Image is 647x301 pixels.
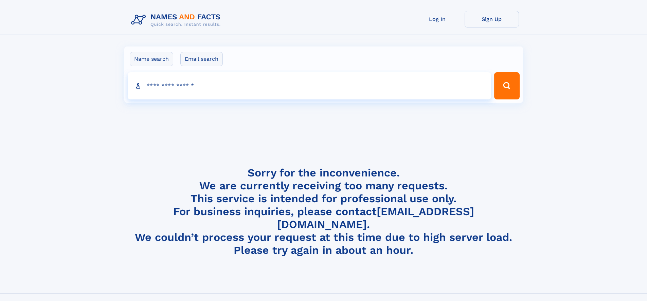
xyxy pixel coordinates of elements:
[465,11,519,27] a: Sign Up
[494,72,519,99] button: Search Button
[410,11,465,27] a: Log In
[128,11,226,29] img: Logo Names and Facts
[128,166,519,257] h4: Sorry for the inconvenience. We are currently receiving too many requests. This service is intend...
[180,52,223,66] label: Email search
[277,205,474,231] a: [EMAIL_ADDRESS][DOMAIN_NAME]
[130,52,173,66] label: Name search
[128,72,491,99] input: search input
